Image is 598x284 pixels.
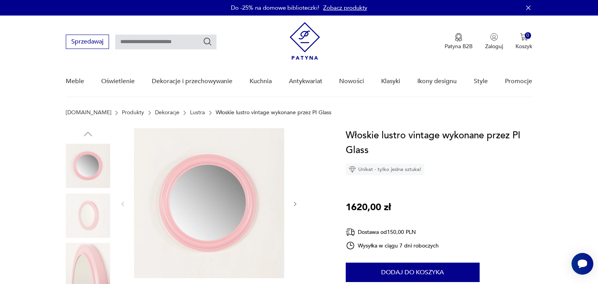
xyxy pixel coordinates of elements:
button: Dodaj do koszyka [346,263,480,282]
p: 1620,00 zł [346,200,391,215]
img: Ikona diamentu [349,166,356,173]
a: Sprzedawaj [66,40,109,45]
button: 0Koszyk [515,33,532,50]
p: Koszyk [515,43,532,50]
a: Lustra [190,110,205,116]
a: Meble [66,66,84,96]
button: Szukaj [203,37,212,46]
a: Klasyki [381,66,400,96]
img: Patyna - sklep z meblami i dekoracjami vintage [290,22,320,60]
p: Do -25% na domowe biblioteczki! [231,4,319,12]
iframe: Smartsupp widget button [572,253,593,275]
div: 0 [525,32,531,39]
p: Patyna B2B [445,43,473,50]
a: Ikony designu [417,66,457,96]
div: Wysyłka w ciągu 7 dni roboczych [346,241,439,250]
a: Oświetlenie [101,66,135,96]
img: Ikonka użytkownika [490,33,498,41]
div: Dostawa od 150,00 PLN [346,227,439,237]
a: [DOMAIN_NAME] [66,110,111,116]
a: Antykwariat [289,66,322,96]
img: Zdjęcie produktu Włoskie lustro vintage wykonane przez PI Glass [134,128,284,278]
img: Zdjęcie produktu Włoskie lustro vintage wykonane przez PI Glass [66,144,110,188]
img: Ikona medalu [455,33,463,42]
h1: Włoskie lustro vintage wykonane przez PI Glass [346,128,532,158]
img: Zdjęcie produktu Włoskie lustro vintage wykonane przez PI Glass [66,193,110,238]
a: Style [474,66,488,96]
img: Ikona koszyka [520,33,528,41]
a: Produkty [122,110,144,116]
button: Patyna B2B [445,33,473,50]
a: Dekoracje i przechowywanie [152,66,232,96]
a: Nowości [339,66,364,96]
button: Zaloguj [485,33,503,50]
img: Ikona dostawy [346,227,355,237]
a: Ikona medaluPatyna B2B [445,33,473,50]
div: Unikat - tylko jedna sztuka! [346,164,424,175]
a: Kuchnia [250,66,272,96]
p: Zaloguj [485,43,503,50]
a: Promocje [505,66,532,96]
a: Zobacz produkty [323,4,367,12]
a: Dekoracje [155,110,179,116]
p: Włoskie lustro vintage wykonane przez PI Glass [216,110,331,116]
button: Sprzedawaj [66,35,109,49]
